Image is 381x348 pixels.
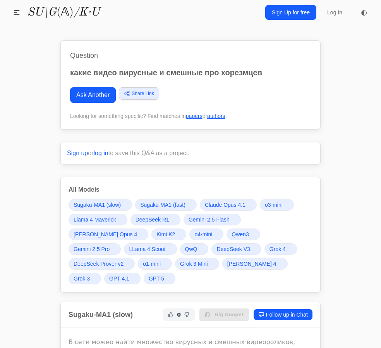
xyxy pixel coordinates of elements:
h3: All Models [69,185,312,194]
p: какие видео вирусные и смешные про хорезмцев [70,67,311,78]
span: Sugaku-MA1 (slow) [74,201,121,209]
a: Log In [323,5,347,19]
a: DeepSeek R1 [130,214,180,225]
span: Grok 3 Mini [180,260,208,268]
a: [PERSON_NAME] Opus 4 [69,229,148,240]
span: GPT 4.1 [109,275,129,282]
a: QwQ [180,243,209,255]
h1: Question [70,50,311,61]
span: Kimi K2 [156,230,175,238]
span: Sugaku-MA1 (fast) [140,201,185,209]
span: LLama 4 Scout [129,245,165,253]
span: Gemini 2.5 Pro [74,245,110,253]
span: ◐ [361,9,367,16]
a: Sign up [67,150,88,156]
i: /K·U [74,7,100,18]
a: Grok 3 Mini [175,258,219,270]
span: Share Link [132,90,154,97]
span: Llama 4 Maverick [74,216,116,223]
a: o4-mini [189,229,223,240]
span: GPT 5 [149,275,164,282]
a: Llama 4 Maverick [69,214,127,225]
span: o4-mini [194,230,212,238]
a: log in [94,150,108,156]
a: Grok 4 [264,243,297,255]
a: GPT 4.1 [104,273,141,284]
a: Claude Opus 4.1 [200,199,257,211]
a: [PERSON_NAME] 4 [222,258,288,270]
a: SU\G(𝔸)/K·U [27,5,100,19]
span: DeepSeek Prover v2 [74,260,124,268]
span: Grok 4 [269,245,286,253]
h2: Sugaku-MA1 (slow) [69,309,133,320]
button: Not Helpful [182,310,192,319]
a: Ask Another [70,87,116,103]
a: papers [186,113,203,119]
span: Grok 3 [74,275,90,282]
span: [PERSON_NAME] Opus 4 [74,230,137,238]
p: or to save this Q&A as a project. [67,149,314,158]
a: Gemini 2.5 Pro [69,243,121,255]
a: GPT 5 [144,273,175,284]
span: [PERSON_NAME] 4 [227,260,276,268]
span: o3-mini [265,201,283,209]
a: Sign Up for free [265,5,316,20]
a: Kimi K2 [151,229,186,240]
span: DeepSeek V3 [216,245,250,253]
button: Helpful [166,310,175,319]
i: SU\G [27,7,57,18]
a: Sugaku-MA1 (fast) [135,199,197,211]
a: Grok 3 [69,273,101,284]
button: ◐ [356,5,372,20]
span: 0 [177,311,181,319]
span: Qwen3 [232,230,249,238]
span: Gemini 2.5 Flash [189,216,230,223]
a: DeepSeek V3 [211,243,261,255]
a: Follow up in Chat [254,309,312,320]
a: o1-mini [138,258,172,270]
span: Claude Opus 4.1 [205,201,245,209]
div: Looking for something specific? Find matches in or . [70,112,311,120]
span: DeepSeek R1 [136,216,169,223]
a: Qwen3 [227,229,260,240]
a: o3-mini [260,199,294,211]
a: Gemini 2.5 Flash [184,214,241,225]
a: DeepSeek Prover v2 [69,258,135,270]
span: QwQ [185,245,197,253]
span: o1-mini [143,260,161,268]
a: Sugaku-MA1 (slow) [69,199,132,211]
a: LLama 4 Scout [124,243,177,255]
a: authors [207,113,225,119]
